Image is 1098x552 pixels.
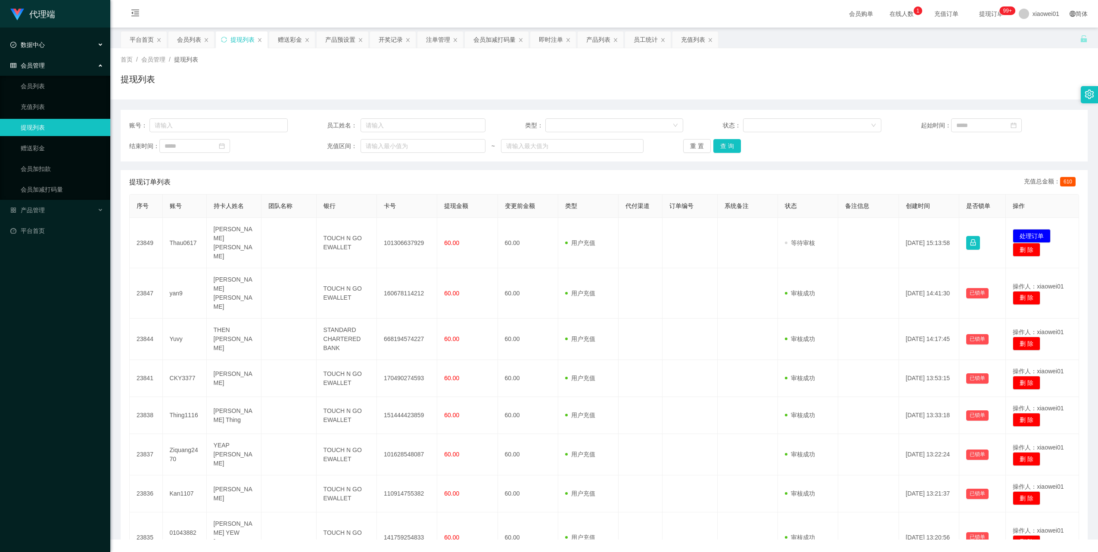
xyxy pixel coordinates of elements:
button: 重 置 [683,139,711,153]
i: 图标: table [10,62,16,68]
td: [DATE] 13:22:24 [899,434,959,475]
td: Thing1116 [163,397,207,434]
span: 数据中心 [10,41,45,48]
span: 员工姓名： [327,121,360,130]
span: 用户充值 [565,490,595,497]
span: 提现列表 [174,56,198,63]
td: CKY3377 [163,360,207,397]
i: 图标: close [453,37,458,43]
button: 删 除 [1013,535,1040,549]
span: 状态 [785,202,797,209]
td: [PERSON_NAME] Thing [207,397,262,434]
span: 60.00 [444,239,459,246]
div: 赠送彩金 [278,31,302,48]
span: 序号 [137,202,149,209]
h1: 代理端 [29,0,55,28]
td: [DATE] 14:17:45 [899,319,959,360]
span: 订单编号 [669,202,694,209]
div: 开奖记录 [379,31,403,48]
div: 会员加减打码量 [473,31,516,48]
img: logo.9652507e.png [10,9,24,21]
i: 图标: check-circle-o [10,42,16,48]
sup: 1208 [1000,6,1015,15]
span: / [169,56,171,63]
div: 充值列表 [681,31,705,48]
td: 668194574227 [377,319,437,360]
button: 已锁单 [966,532,989,543]
span: 审核成功 [785,290,815,297]
div: 会员列表 [177,31,201,48]
span: 审核成功 [785,490,815,497]
td: TOUCH N GO EWALLET [317,360,377,397]
button: 删 除 [1013,337,1040,350]
button: 处理订单 [1013,229,1051,243]
span: 审核成功 [785,375,815,381]
td: TOUCH N GO EWALLET [317,268,377,319]
span: 用户充值 [565,534,595,541]
span: 充值订单 [930,11,963,17]
button: 删 除 [1013,491,1040,505]
td: 160678114212 [377,268,437,319]
td: Thau0617 [163,218,207,268]
span: 用户充值 [565,239,595,246]
a: 代理端 [10,10,55,17]
i: 图标: setting [1085,90,1094,99]
td: THEN [PERSON_NAME] [207,319,262,360]
span: 操作人：xiaowei01 [1013,405,1064,412]
td: 60.00 [498,397,558,434]
div: 员工统计 [634,31,658,48]
span: 审核成功 [785,534,815,541]
i: 图标: close [405,37,411,43]
td: Yuvy [163,319,207,360]
td: TOUCH N GO EWALLET [317,397,377,434]
a: 会员列表 [21,78,103,95]
button: 删 除 [1013,243,1040,257]
a: 图标: dashboard平台首页 [10,222,103,239]
i: 图标: calendar [1011,122,1017,128]
span: 会员管理 [10,62,45,69]
span: 操作人：xiaowei01 [1013,368,1064,375]
div: 产品预设置 [325,31,355,48]
span: 审核成功 [785,335,815,342]
td: YEAP [PERSON_NAME] [207,434,262,475]
span: 提现订单列表 [129,177,171,187]
span: 团队名称 [268,202,292,209]
td: [DATE] 15:13:58 [899,218,959,268]
td: Kan1107 [163,475,207,512]
div: 2021 [117,520,1091,529]
td: [PERSON_NAME] [207,360,262,397]
i: 图标: close [566,37,571,43]
i: 图标: appstore-o [10,207,16,213]
span: 操作 [1013,202,1025,209]
span: 用户充值 [565,335,595,342]
span: 账号 [170,202,182,209]
td: 151444423859 [377,397,437,434]
td: TOUCH N GO EWALLET [317,218,377,268]
i: 图标: close [518,37,523,43]
div: 充值总金额： [1024,177,1079,187]
button: 查 询 [713,139,741,153]
td: 60.00 [498,268,558,319]
span: 操作人：xiaowei01 [1013,444,1064,451]
span: 用户充值 [565,290,595,297]
span: 60.00 [444,290,459,297]
span: 起始时间： [921,121,951,130]
span: 代付渠道 [625,202,650,209]
span: 持卡人姓名 [214,202,244,209]
span: 充值区间： [327,142,360,151]
span: 结束时间： [129,142,159,151]
span: 610 [1060,177,1076,186]
span: 审核成功 [785,412,815,419]
td: 101306637929 [377,218,437,268]
td: 23838 [130,397,163,434]
div: 即时注单 [539,31,563,48]
a: 提现列表 [21,119,103,136]
td: [DATE] 13:33:18 [899,397,959,434]
button: 已锁单 [966,334,989,344]
span: 60.00 [444,375,459,381]
a: 充值列表 [21,98,103,115]
span: 银行 [323,202,336,209]
span: 60.00 [444,335,459,342]
span: 60.00 [444,412,459,419]
button: 已锁单 [966,410,989,421]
